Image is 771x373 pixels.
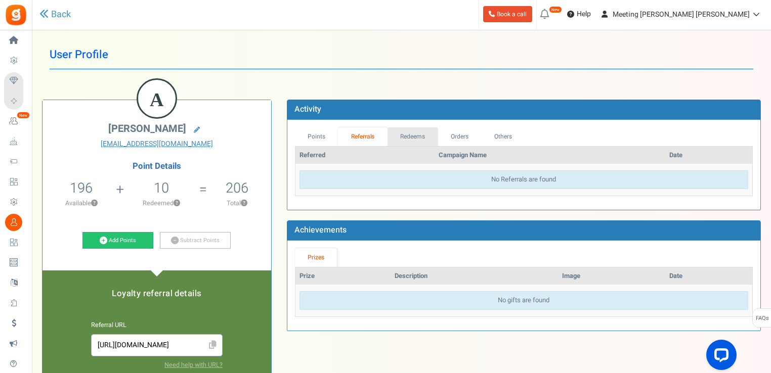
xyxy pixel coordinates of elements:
[563,6,595,22] a: Help
[299,170,748,189] div: No Referrals are found
[574,9,591,19] span: Help
[5,4,27,26] img: Gratisfaction
[295,267,391,285] th: Prize
[549,6,562,13] em: New
[665,147,752,164] th: Date
[665,267,752,285] th: Date
[164,360,223,369] a: Need help with URL?
[299,291,748,310] div: No gifts are found
[481,127,525,146] a: Others
[391,267,558,285] th: Description
[4,113,27,130] a: New
[558,267,666,285] th: Image
[755,309,769,328] span: FAQs
[160,232,231,249] a: Subtract Points
[91,322,223,329] h6: Referral URL
[17,112,30,119] em: New
[294,103,321,115] b: Activity
[435,147,665,164] th: Campaign Name
[294,224,347,236] b: Achievements
[108,121,186,136] span: [PERSON_NAME]
[208,199,266,208] p: Total
[483,6,532,22] a: Book a call
[53,289,261,298] h5: Loyalty referral details
[50,40,753,69] h1: User Profile
[205,337,221,354] span: Click to Copy
[70,178,93,198] span: 196
[42,162,271,171] h4: Point Details
[295,147,435,164] th: Referred
[154,180,169,196] h5: 10
[82,232,153,249] a: Add Points
[388,127,438,146] a: Redeems
[138,80,176,119] figcaption: A
[226,180,248,196] h5: 206
[174,200,180,207] button: ?
[125,199,198,208] p: Redeemed
[48,199,115,208] p: Available
[338,127,388,146] a: Referrals
[613,9,750,20] span: Meeting [PERSON_NAME] [PERSON_NAME]
[91,200,98,207] button: ?
[50,139,264,149] a: [EMAIL_ADDRESS][DOMAIN_NAME]
[241,200,247,207] button: ?
[295,248,337,267] a: Prizes
[438,127,482,146] a: Orders
[295,127,338,146] a: Points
